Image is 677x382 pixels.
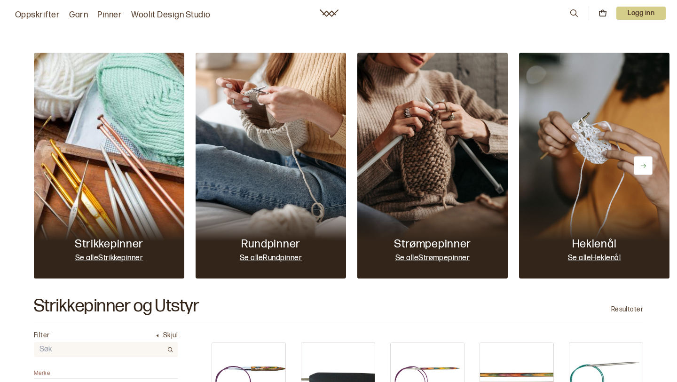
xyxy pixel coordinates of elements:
[519,53,669,279] img: Heklenål
[34,331,50,340] p: Filter
[97,8,122,22] a: Pinner
[320,9,338,17] a: Woolit
[616,7,666,20] button: User dropdown
[572,237,617,252] p: Heklenål
[611,305,643,314] p: Resultater
[196,53,346,279] img: Rundpinner
[616,7,666,20] p: Logg inn
[34,370,50,377] span: Merke
[131,8,211,22] a: Woolit Design Studio
[394,237,471,252] p: Strømpepinner
[34,343,163,357] input: Søk
[15,8,60,22] a: Oppskrifter
[395,254,470,263] p: Se alle Strømpepinner
[75,237,143,252] p: Strikkepinner
[34,297,199,315] h2: Strikkepinner og Utstyr
[357,53,508,279] img: Strømpepinner
[75,254,143,263] p: Se alle Strikkepinner
[163,331,178,340] p: Skjul
[568,254,621,263] p: Se alle Heklenål
[241,237,300,252] p: Rundpinner
[34,53,184,279] img: Strikkepinner
[69,8,88,22] a: Garn
[240,254,302,263] p: Se alle Rundpinner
